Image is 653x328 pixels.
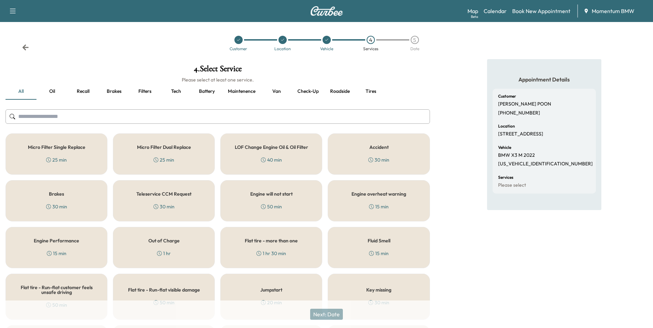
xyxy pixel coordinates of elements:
[98,83,129,100] button: Brakes
[369,250,389,257] div: 15 min
[49,192,64,196] h5: Brakes
[136,192,191,196] h5: Teleservice CCM Request
[230,47,247,51] div: Customer
[498,101,551,107] p: [PERSON_NAME] POON
[368,156,389,163] div: 30 min
[493,76,596,83] h5: Appointment Details
[498,110,540,116] p: [PHONE_NUMBER]
[498,152,535,158] p: BMW X3 M 2022
[22,44,29,51] div: Back
[235,145,308,150] h5: LOF Change Engine Oil & Oil Filter
[366,287,391,292] h5: Key missing
[157,250,171,257] div: 1 hr
[369,203,389,210] div: 15 min
[310,6,343,16] img: Curbee Logo
[367,36,375,44] div: 4
[46,203,67,210] div: 30 min
[467,7,478,15] a: MapBeta
[154,156,174,163] div: 25 min
[148,238,180,243] h5: Out of Charge
[46,156,67,163] div: 25 min
[498,124,515,128] h6: Location
[47,250,66,257] div: 15 min
[410,47,419,51] div: Date
[137,145,191,150] h5: Micro Filter Dual Replace
[274,47,291,51] div: Location
[6,65,430,76] h1: 4 . Select Service
[324,83,355,100] button: Roadside
[411,36,419,44] div: 5
[484,7,507,15] a: Calendar
[261,83,292,100] button: Van
[129,83,160,100] button: Filters
[222,83,261,100] button: Maintenence
[154,299,175,306] div: 50 min
[498,182,526,188] p: Please select
[250,192,293,196] h5: Engine will not start
[498,161,593,167] p: [US_VEHICLE_IDENTIFICATION_NUMBER]
[160,83,191,100] button: Tech
[369,145,389,150] h5: Accident
[292,83,324,100] button: Check-up
[351,192,406,196] h5: Engine overheat warning
[498,175,513,179] h6: Services
[368,299,389,306] div: 30 min
[128,287,200,292] h5: Flat tire - Run-flat visible damage
[6,83,36,100] button: all
[498,94,516,98] h6: Customer
[320,47,333,51] div: Vehicle
[261,299,282,306] div: 20 min
[260,287,282,292] h5: Jumpstart
[67,83,98,100] button: Recall
[6,76,430,83] h6: Please select at least one service.
[355,83,386,100] button: Tires
[17,285,96,295] h5: Flat tire - Run-flat customer feels unsafe driving
[261,156,282,163] div: 40 min
[34,238,79,243] h5: Engine Performance
[191,83,222,100] button: Battery
[498,145,511,150] h6: Vehicle
[154,203,175,210] div: 30 min
[498,131,543,137] p: [STREET_ADDRESS]
[368,238,390,243] h5: Fluid Smell
[512,7,570,15] a: Book New Appointment
[471,14,478,19] div: Beta
[592,7,634,15] span: Momentum BMW
[6,83,430,100] div: basic tabs example
[36,83,67,100] button: Oil
[363,47,378,51] div: Services
[245,238,298,243] h5: Flat tire - more than one
[256,250,286,257] div: 1 hr 30 min
[28,145,85,150] h5: Micro Filter Single Replace
[261,203,282,210] div: 50 min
